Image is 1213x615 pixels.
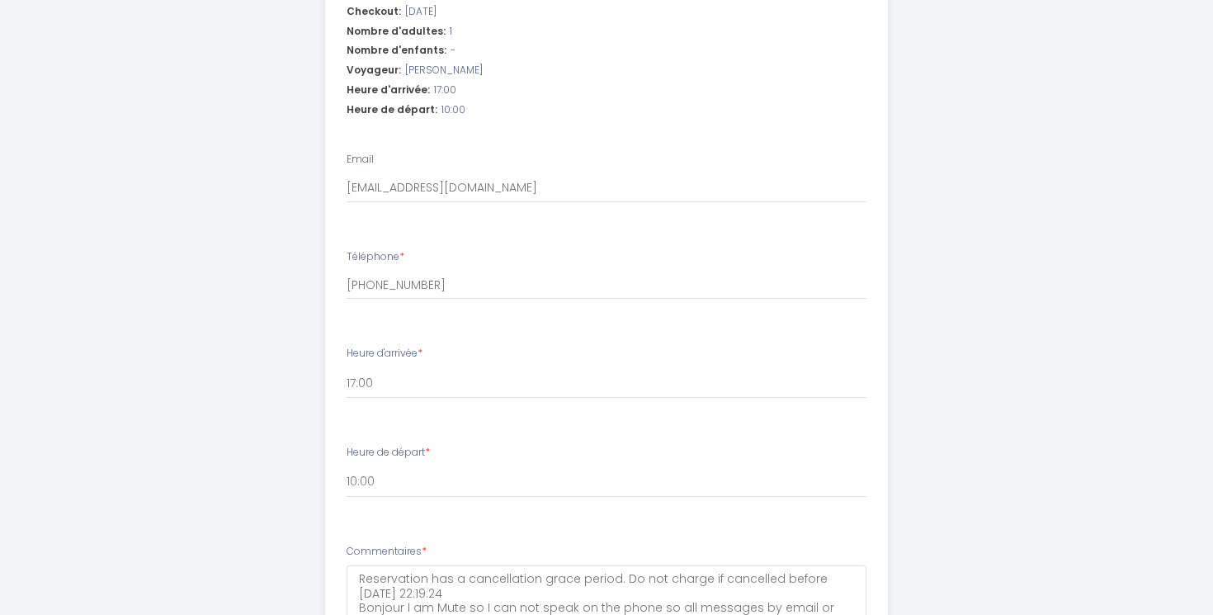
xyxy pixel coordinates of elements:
[451,43,455,59] span: -
[405,4,437,20] span: [DATE]
[347,249,404,265] label: Téléphone
[347,43,446,59] span: Nombre d'enfants:
[347,102,437,118] span: Heure de départ:
[347,83,430,98] span: Heure d'arrivée:
[347,152,374,168] label: Email
[347,24,446,40] span: Nombre d'adultes:
[347,346,422,362] label: Heure d'arrivée
[347,63,401,78] span: Voyageur:
[434,83,456,98] span: 17:00
[441,102,465,118] span: 10:00
[450,24,452,40] span: 1
[347,445,430,461] label: Heure de départ
[405,63,483,78] span: [PERSON_NAME]
[347,4,401,20] span: Checkout:
[347,544,427,560] label: Commentaires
